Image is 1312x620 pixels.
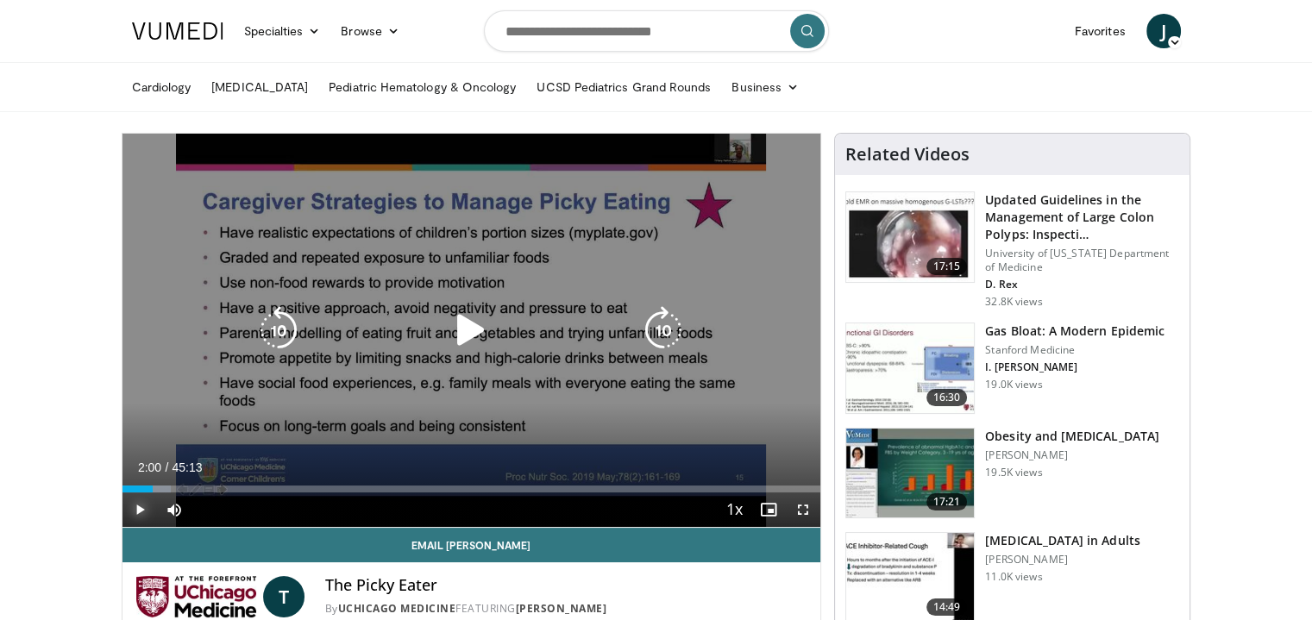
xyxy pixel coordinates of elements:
[926,493,968,510] span: 17:21
[484,10,829,52] input: Search topics, interventions
[201,70,318,104] a: [MEDICAL_DATA]
[985,448,1159,462] p: [PERSON_NAME]
[122,70,202,104] a: Cardiology
[721,70,809,104] a: Business
[122,485,821,492] div: Progress Bar
[985,570,1042,584] p: 11.0K views
[985,295,1042,309] p: 32.8K views
[122,134,821,528] video-js: Video Player
[526,70,721,104] a: UCSD Pediatrics Grand Rounds
[845,191,1179,309] a: 17:15 Updated Guidelines in the Management of Large Colon Polyps: Inspecti… University of [US_STA...
[234,14,331,48] a: Specialties
[985,360,1164,374] p: I. [PERSON_NAME]
[985,191,1179,243] h3: Updated Guidelines in the Management of Large Colon Polyps: Inspecti…
[132,22,223,40] img: VuMedi Logo
[985,247,1179,274] p: University of [US_STATE] Department of Medicine
[172,460,202,474] span: 45:13
[1146,14,1181,48] a: J
[325,576,807,595] h4: The Picky Eater
[985,323,1164,340] h3: Gas Bloat: A Modern Epidemic
[985,466,1042,479] p: 19.5K views
[136,576,256,617] img: UChicago Medicine
[985,553,1139,567] p: [PERSON_NAME]
[122,492,157,527] button: Play
[985,278,1179,291] p: D. Rex
[845,323,1179,414] a: 16:30 Gas Bloat: A Modern Epidemic Stanford Medicine I. [PERSON_NAME] 19.0K views
[166,460,169,474] span: /
[846,323,974,413] img: 480ec31d-e3c1-475b-8289-0a0659db689a.150x105_q85_crop-smart_upscale.jpg
[926,389,968,406] span: 16:30
[338,601,456,616] a: UChicago Medicine
[157,492,191,527] button: Mute
[122,528,821,562] a: Email [PERSON_NAME]
[786,492,820,527] button: Fullscreen
[926,598,968,616] span: 14:49
[263,576,304,617] a: T
[318,70,526,104] a: Pediatric Hematology & Oncology
[330,14,410,48] a: Browse
[717,492,751,527] button: Playback Rate
[926,258,968,275] span: 17:15
[516,601,607,616] a: [PERSON_NAME]
[325,601,807,617] div: By FEATURING
[985,378,1042,391] p: 19.0K views
[985,343,1164,357] p: Stanford Medicine
[846,192,974,282] img: dfcfcb0d-b871-4e1a-9f0c-9f64970f7dd8.150x105_q85_crop-smart_upscale.jpg
[985,532,1139,549] h3: [MEDICAL_DATA] in Adults
[138,460,161,474] span: 2:00
[751,492,786,527] button: Enable picture-in-picture mode
[1064,14,1136,48] a: Favorites
[985,428,1159,445] h3: Obesity and [MEDICAL_DATA]
[845,144,970,165] h4: Related Videos
[846,429,974,518] img: 0df8ca06-75ef-4873-806f-abcb553c84b6.150x105_q85_crop-smart_upscale.jpg
[845,428,1179,519] a: 17:21 Obesity and [MEDICAL_DATA] [PERSON_NAME] 19.5K views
